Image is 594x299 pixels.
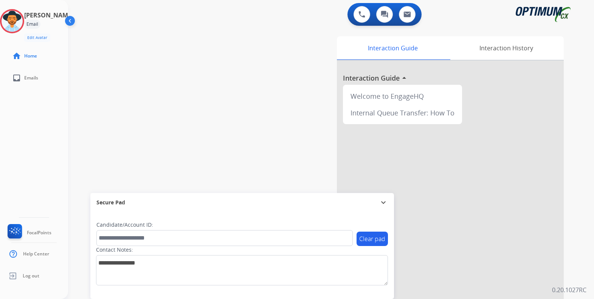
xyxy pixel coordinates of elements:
a: FocalPoints [6,224,51,241]
div: Internal Queue Transfer: How To [346,104,459,121]
span: Emails [24,75,38,81]
label: Contact Notes: [96,246,133,254]
div: Interaction Guide [337,36,448,60]
span: FocalPoints [27,230,51,236]
img: avatar [2,11,23,32]
div: Interaction History [448,36,564,60]
div: Email [24,20,40,29]
label: Candidate/Account ID: [96,221,153,229]
span: Home [24,53,37,59]
p: 0.20.1027RC [552,285,586,294]
button: Edit Avatar [24,33,50,42]
span: Help Center [23,251,49,257]
mat-icon: home [12,51,21,61]
button: Clear pad [357,232,388,246]
mat-icon: inbox [12,73,21,83]
h3: [PERSON_NAME] [24,11,73,20]
div: Welcome to EngageHQ [346,88,459,104]
span: Secure Pad [96,199,125,206]
span: Log out [23,273,39,279]
mat-icon: expand_more [379,198,388,207]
